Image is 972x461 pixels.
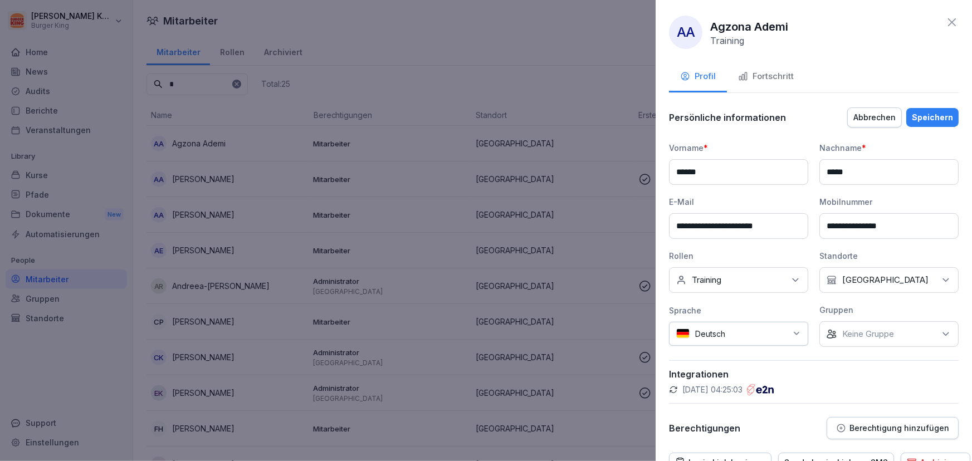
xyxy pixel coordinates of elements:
[738,70,794,83] div: Fortschritt
[682,384,743,395] p: [DATE] 04:25:03
[669,250,808,262] div: Rollen
[847,107,902,127] button: Abbrechen
[680,70,716,83] div: Profil
[747,384,774,395] img: e2n.png
[819,304,959,316] div: Gruppen
[710,35,744,46] p: Training
[906,108,959,127] button: Speichern
[669,62,727,92] button: Profil
[710,18,788,35] p: Agzona Ademi
[912,111,953,124] div: Speichern
[853,111,896,124] div: Abbrechen
[669,112,786,123] p: Persönliche informationen
[819,250,959,262] div: Standorte
[669,196,808,208] div: E-Mail
[727,62,805,92] button: Fortschritt
[669,16,702,49] div: AA
[676,328,690,339] img: de.svg
[827,417,959,439] button: Berechtigung hinzufügen
[842,274,929,286] p: [GEOGRAPHIC_DATA]
[669,142,808,154] div: Vorname
[819,142,959,154] div: Nachname
[669,322,808,346] div: Deutsch
[842,328,894,340] p: Keine Gruppe
[669,423,740,434] p: Berechtigungen
[669,305,808,316] div: Sprache
[849,424,949,433] p: Berechtigung hinzufügen
[819,196,959,208] div: Mobilnummer
[669,369,959,380] p: Integrationen
[692,274,721,286] p: Training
